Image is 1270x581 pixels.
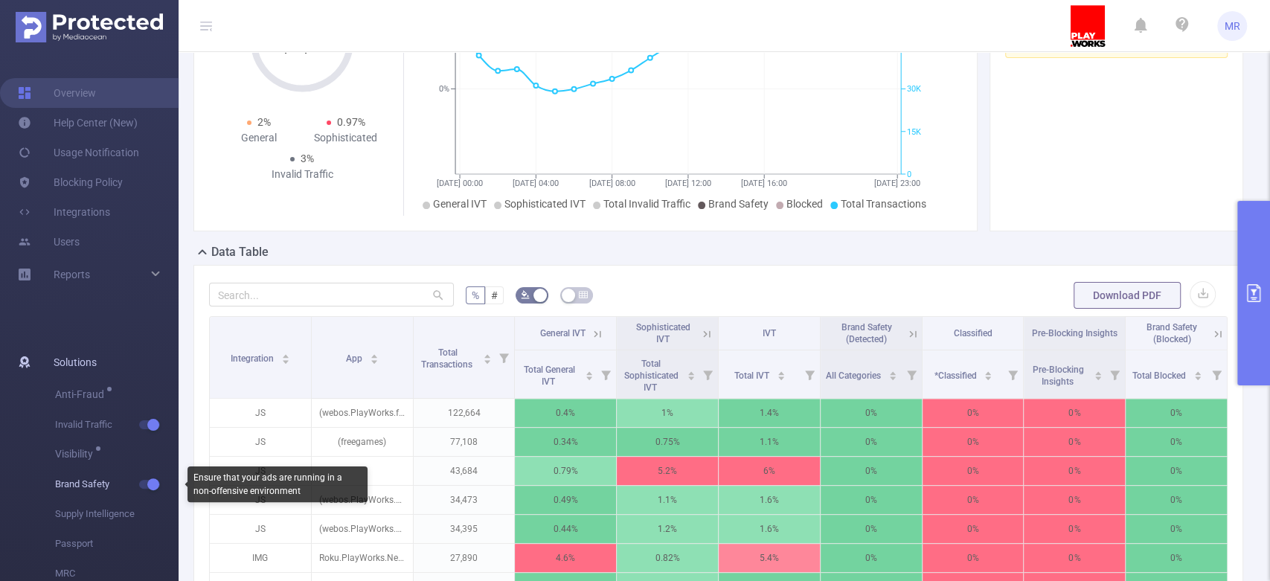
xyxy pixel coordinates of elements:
[215,130,302,146] div: General
[889,369,897,373] i: icon: caret-up
[1126,428,1227,456] p: 0%
[281,358,289,362] i: icon: caret-down
[907,170,911,179] tspan: 0
[54,260,90,289] a: Reports
[923,544,1024,572] p: 0%
[1024,428,1125,456] p: 0%
[493,317,514,398] i: Filter menu
[483,352,492,361] div: Sort
[665,179,711,188] tspan: [DATE] 12:00
[617,515,718,543] p: 1.2%
[515,399,616,427] p: 0.4%
[209,283,454,306] input: Search...
[491,289,498,301] span: #
[579,290,588,299] i: icon: table
[484,352,492,356] i: icon: caret-up
[18,227,80,257] a: Users
[210,457,311,485] p: JS
[337,116,365,128] span: 0.97%
[524,365,575,387] span: Total General IVT
[231,353,276,364] span: Integration
[1024,515,1125,543] p: 0%
[18,197,110,227] a: Integrations
[923,457,1024,485] p: 0%
[984,374,992,379] i: icon: caret-down
[439,85,449,94] tspan: 0%
[302,130,389,146] div: Sophisticated
[687,374,695,379] i: icon: caret-down
[1024,399,1125,427] p: 0%
[617,544,718,572] p: 0.82%
[18,78,96,108] a: Overview
[515,486,616,514] p: 0.49%
[821,515,922,543] p: 0%
[874,179,920,188] tspan: [DATE] 23:00
[55,529,179,559] span: Passport
[821,486,922,514] p: 0%
[414,428,515,456] p: 77,108
[259,167,346,182] div: Invalid Traffic
[472,289,479,301] span: %
[18,108,138,138] a: Help Center (New)
[55,410,179,440] span: Invalid Traffic
[786,198,823,210] span: Blocked
[1126,544,1227,572] p: 0%
[741,179,787,188] tspan: [DATE] 16:00
[18,167,123,197] a: Blocking Policy
[719,486,820,514] p: 1.6%
[617,457,718,485] p: 5.2%
[585,369,594,378] div: Sort
[841,322,891,344] span: Brand Safety (Detected)
[1132,370,1188,381] span: Total Blocked
[799,350,820,398] i: Filter menu
[210,399,311,427] p: JS
[1126,515,1227,543] p: 0%
[437,179,483,188] tspan: [DATE] 00:00
[586,374,594,379] i: icon: caret-down
[1193,369,1202,373] i: icon: caret-up
[55,469,179,499] span: Brand Safety
[312,515,413,543] p: (webos.PlayWorks.pixel_dash)
[617,399,718,427] p: 1%
[821,544,922,572] p: 0%
[1032,328,1117,338] span: Pre-Blocking Insights
[1206,350,1227,398] i: Filter menu
[281,352,289,356] i: icon: caret-up
[54,347,97,377] span: Solutions
[187,466,368,502] div: Ensure that your ads are running in a non-offensive environment
[540,328,586,338] span: General IVT
[515,457,616,485] p: 0.79%
[777,374,785,379] i: icon: caret-down
[901,350,922,398] i: Filter menu
[1033,365,1084,387] span: Pre-Blocking Insights
[414,486,515,514] p: 34,473
[953,328,992,338] span: Classified
[589,179,635,188] tspan: [DATE] 08:00
[521,290,530,299] i: icon: bg-colors
[1126,399,1227,427] p: 0%
[907,85,921,94] tspan: 30K
[54,269,90,280] span: Reports
[414,544,515,572] p: 27,890
[515,515,616,543] p: 0.44%
[16,12,163,42] img: Protected Media
[1024,544,1125,572] p: 0%
[1126,457,1227,485] p: 0%
[18,138,139,167] a: Usage Notification
[513,179,559,188] tspan: [DATE] 04:00
[515,428,616,456] p: 0.34%
[763,328,776,338] span: IVT
[210,515,311,543] p: JS
[414,515,515,543] p: 34,395
[1193,369,1202,378] div: Sort
[504,198,586,210] span: Sophisticated IVT
[603,198,690,210] span: Total Invalid Traffic
[687,369,696,378] div: Sort
[889,374,897,379] i: icon: caret-down
[907,127,921,137] tspan: 15K
[1193,374,1202,379] i: icon: caret-down
[211,243,269,261] h2: Data Table
[1074,282,1181,309] button: Download PDF
[312,428,413,456] p: (freegames)
[312,399,413,427] p: (webos.PlayWorks.freegames)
